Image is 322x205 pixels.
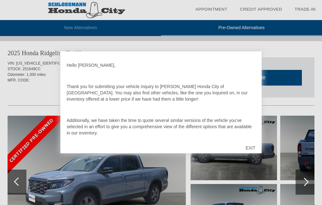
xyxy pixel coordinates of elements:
[67,83,255,102] p: Thank you for submitting your vehicle inquiry to [PERSON_NAME] Honda City of [GEOGRAPHIC_DATA]. Y...
[67,62,255,68] p: Hello [PERSON_NAME],
[239,139,262,157] div: EXIT
[195,7,227,12] a: Appointment
[240,7,282,12] a: Credit Approved
[67,117,255,136] p: Additionally, we have taken the time to quote several similar versions of the vehicle you've sele...
[295,7,316,12] a: Trade-In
